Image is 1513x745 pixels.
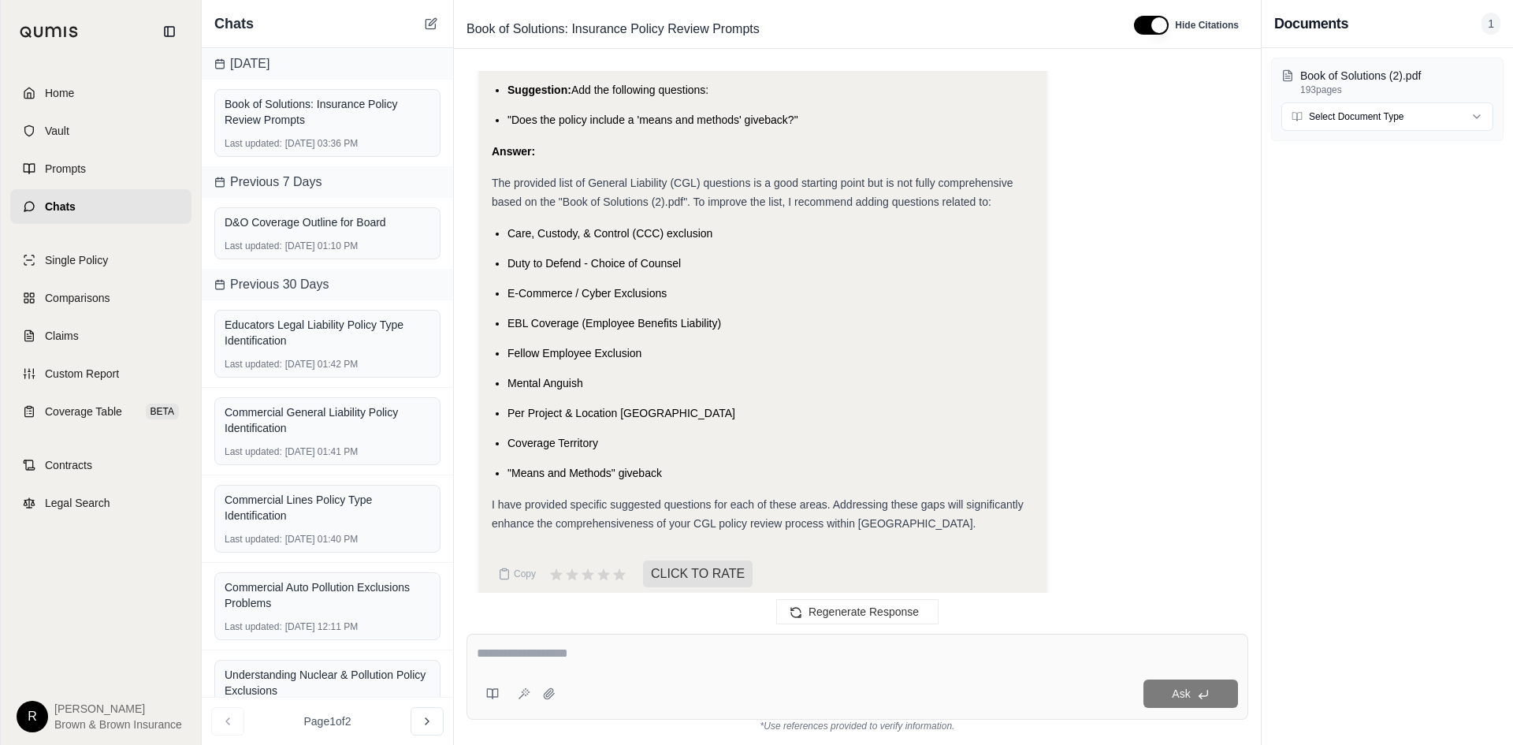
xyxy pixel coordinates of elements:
span: Page 1 of 2 [304,713,351,729]
span: Add the following questions: [571,84,708,96]
button: Ask [1143,680,1238,708]
span: E-Commerce / Cyber Exclusions [507,287,667,300]
div: [DATE] 01:41 PM [225,445,430,458]
span: Mental Anguish [507,377,583,389]
span: Contracts [45,457,92,473]
span: Copy [514,568,536,580]
div: [DATE] 12:11 PM [225,620,430,633]
span: The provided list of General Liability (CGL) questions is a good starting point but is not fully ... [492,177,1013,208]
span: 1 [1481,13,1500,35]
span: Legal Search [45,495,110,511]
a: Home [10,76,191,110]
span: Coverage Table [45,404,122,419]
span: Brown & Brown Insurance [54,717,182,732]
span: Last updated: [225,358,282,371]
div: Commercial Auto Pollution Exclusions Problems [225,579,430,611]
a: Vault [10,114,191,148]
div: D&O Coverage Outline for Board [225,214,430,230]
a: Single Policy [10,243,191,278]
a: Contracts [10,448,191,482]
span: CLICK TO RATE [643,561,753,587]
span: Fellow Employee Exclusion [507,347,641,359]
a: Coverage TableBETA [10,394,191,429]
span: [PERSON_NAME] [54,701,182,717]
button: New Chat [422,14,441,33]
span: Chats [214,13,254,35]
div: R [17,701,48,732]
a: Legal Search [10,486,191,520]
div: [DATE] 03:36 PM [225,137,430,150]
span: Home [45,85,74,101]
strong: Answer: [492,145,535,158]
div: Previous 30 Days [202,269,453,300]
span: Coverage Territory [507,437,598,449]
div: [DATE] 01:10 PM [225,240,430,252]
span: Last updated: [225,137,282,150]
span: Care, Custody, & Control (CCC) exclusion [507,227,712,240]
p: 193 pages [1300,84,1493,96]
span: Regenerate Response [809,605,919,618]
span: Last updated: [225,533,282,546]
div: [DATE] [202,48,453,80]
div: [DATE] 01:42 PM [225,358,430,371]
span: Single Policy [45,252,108,268]
a: Claims [10,318,191,353]
a: Prompts [10,151,191,186]
span: I have provided specific suggested questions for each of these areas. Addressing these gaps will ... [492,498,1024,530]
h3: Documents [1274,13,1348,35]
span: Hide Citations [1175,19,1239,32]
div: Understanding Nuclear & Pollution Policy Exclusions [225,667,430,698]
a: Comparisons [10,281,191,315]
span: Last updated: [225,445,282,458]
div: Previous 7 Days [202,166,453,198]
span: Ask [1172,687,1190,700]
div: Commercial Lines Policy Type Identification [225,492,430,523]
span: "Means and Methods" giveback [507,467,662,479]
span: Claims [45,328,79,344]
span: Last updated: [225,620,282,633]
p: Book of Solutions (2).pdf [1300,68,1493,84]
a: Chats [10,189,191,224]
span: Book of Solutions: Insurance Policy Review Prompts [460,17,766,42]
img: Qumis Logo [20,26,79,38]
button: Book of Solutions (2).pdf193pages [1281,68,1493,96]
span: BETA [146,404,179,419]
span: Suggestion: [507,84,571,96]
span: Duty to Defend - Choice of Counsel [507,257,681,270]
div: Commercial General Liability Policy Identification [225,404,430,436]
span: Per Project & Location [GEOGRAPHIC_DATA] [507,407,735,419]
div: *Use references provided to verify information. [467,720,1248,732]
div: Edit Title [460,17,1115,42]
span: "Does the policy include a 'means and methods' giveback?" [507,114,798,126]
span: Vault [45,123,69,139]
span: EBL Coverage (Employee Benefits Liability) [507,317,721,330]
span: Last updated: [225,240,282,252]
button: Regenerate Response [776,599,939,624]
span: Prompts [45,161,86,177]
div: [DATE] 01:40 PM [225,533,430,546]
button: Collapse sidebar [157,19,182,44]
div: Educators Legal Liability Policy Type Identification [225,317,430,348]
button: Copy [492,558,542,590]
span: Comparisons [45,290,110,306]
div: Book of Solutions: Insurance Policy Review Prompts [225,96,430,128]
a: Custom Report [10,356,191,391]
span: Chats [45,199,76,214]
span: Custom Report [45,366,119,382]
